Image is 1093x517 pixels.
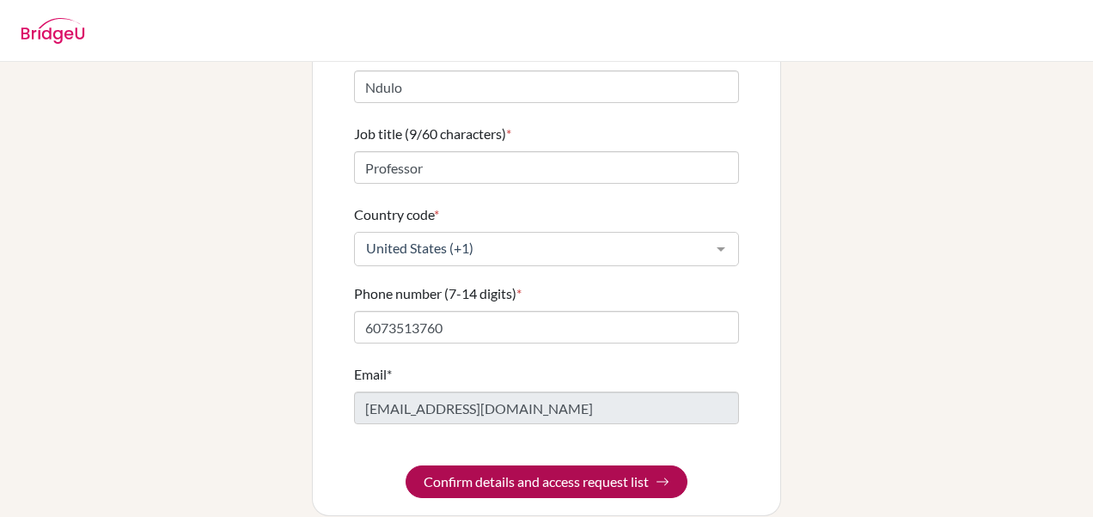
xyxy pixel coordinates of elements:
label: Country code [354,204,439,225]
img: BridgeU logo [21,18,85,44]
input: Enter your job title [354,151,739,184]
input: Enter your surname [354,70,739,103]
label: Phone number (7-14 digits) [354,283,522,304]
img: Arrow right [656,475,669,489]
span: United States (+1) [362,240,704,257]
label: Email* [354,364,392,385]
label: Job title (9/60 characters) [354,124,511,144]
input: Enter your number [354,311,739,344]
button: Confirm details and access request list [406,465,687,498]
